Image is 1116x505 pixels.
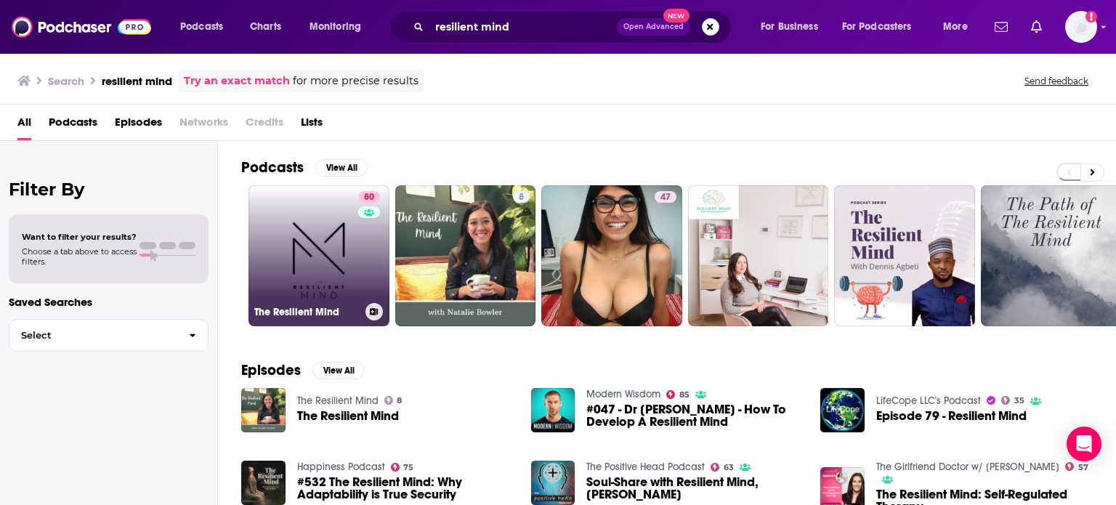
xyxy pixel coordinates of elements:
a: 80 [358,191,380,203]
a: 75 [391,463,414,472]
a: The Positive Head Podcast [586,461,705,473]
p: Saved Searches [9,295,209,309]
span: #047 - Dr [PERSON_NAME] - How To Develop A Resilient Mind [586,403,803,428]
h3: resilient mind [102,74,172,88]
a: Happiness Podcast [297,461,385,473]
a: Modern Wisdom [586,388,660,400]
span: 47 [660,190,671,205]
span: Networks [179,110,228,140]
a: Charts [240,15,290,39]
button: open menu [833,15,933,39]
span: 8 [397,397,402,404]
span: Choose a tab above to access filters. [22,246,137,267]
a: EpisodesView All [241,361,365,379]
svg: Add a profile image [1085,11,1097,23]
a: Try an exact match [184,73,290,89]
button: open menu [751,15,836,39]
span: 57 [1078,464,1088,471]
button: open menu [933,15,986,39]
button: open menu [299,15,380,39]
img: User Profile [1065,11,1097,43]
a: PodcastsView All [241,158,368,177]
button: View All [315,159,368,177]
span: For Business [761,17,818,37]
span: Credits [246,110,283,140]
h2: Filter By [9,179,209,200]
span: 80 [364,190,374,205]
img: #532 The Resilient Mind: Why Adaptability is True Security [241,461,286,505]
span: for more precise results [293,73,418,89]
a: Episode 79 - Resilient Mind [876,410,1027,422]
button: Show profile menu [1065,11,1097,43]
button: View All [312,362,365,379]
span: Soul-Share with Resilient Mind, [PERSON_NAME] [586,476,803,501]
a: Show notifications dropdown [1025,15,1048,39]
span: 75 [403,464,413,471]
h2: Episodes [241,361,301,379]
span: Select [9,331,177,340]
span: 8 [519,190,524,205]
span: Podcasts [180,17,223,37]
h3: Search [48,74,84,88]
a: Lists [301,110,323,140]
a: 63 [711,463,734,472]
a: 8 [395,185,536,326]
a: Podcasts [49,110,97,140]
span: Want to filter your results? [22,232,137,242]
a: 80The Resilient Mind [248,185,389,326]
a: 47 [541,185,682,326]
a: The Girlfriend Doctor w/ Dr. Anna Cabeca [876,461,1059,473]
a: 47 [655,191,676,203]
span: Open Advanced [623,23,684,31]
img: Soul-Share with Resilient Mind, Eric Balance [531,461,575,505]
span: Monitoring [310,17,361,37]
a: #047 - Dr Rick Hanson - How To Develop A Resilient Mind [586,403,803,428]
div: Search podcasts, credits, & more... [403,10,745,44]
h3: The Resilient Mind [254,306,360,318]
button: Open AdvancedNew [617,18,690,36]
a: 85 [666,390,690,399]
button: Select [9,319,209,352]
img: The Resilient Mind [241,388,286,432]
a: Soul-Share with Resilient Mind, Eric Balance [586,476,803,501]
a: Show notifications dropdown [989,15,1014,39]
span: 63 [724,464,734,471]
h2: Podcasts [241,158,304,177]
a: 35 [1001,396,1024,405]
a: All [17,110,31,140]
a: The Resilient Mind [297,395,379,407]
span: Logged in as Bcprpro33 [1065,11,1097,43]
a: 8 [513,191,530,203]
span: More [943,17,968,37]
span: For Podcasters [842,17,912,37]
span: 35 [1014,397,1024,404]
img: #047 - Dr Rick Hanson - How To Develop A Resilient Mind [531,388,575,432]
img: Podchaser - Follow, Share and Rate Podcasts [12,13,151,41]
span: 85 [679,392,690,398]
span: New [663,9,690,23]
a: The Resilient Mind [297,410,399,422]
img: Episode 79 - Resilient Mind [820,388,865,432]
span: Charts [250,17,281,37]
a: LifeCope LLC's Podcast [876,395,981,407]
button: open menu [170,15,242,39]
a: 8 [384,396,403,405]
a: 57 [1065,462,1088,471]
input: Search podcasts, credits, & more... [429,15,617,39]
a: Episodes [115,110,162,140]
a: #532 The Resilient Mind: Why Adaptability is True Security [297,476,514,501]
button: Send feedback [1020,75,1093,87]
